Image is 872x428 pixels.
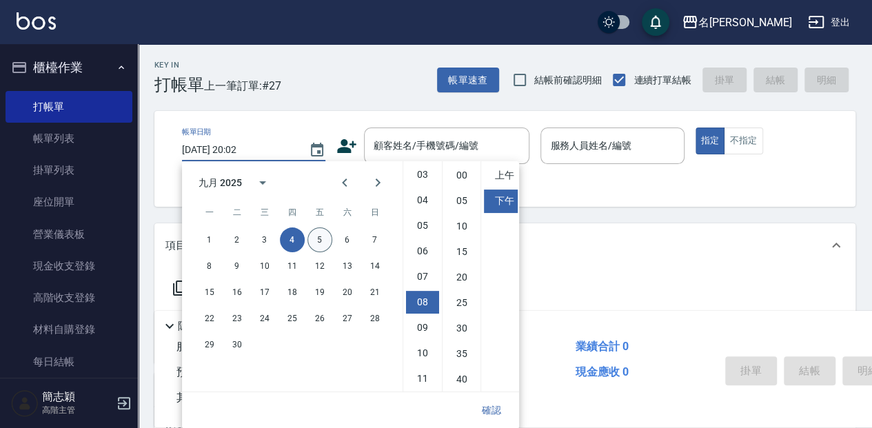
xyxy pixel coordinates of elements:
[445,368,478,391] li: 40 minutes
[252,254,277,278] button: 10
[633,73,691,88] span: 連續打單結帳
[445,215,478,238] li: 10 minutes
[698,14,791,31] div: 名[PERSON_NAME]
[42,390,112,404] h5: 簡志穎
[442,161,480,391] ul: Select minutes
[176,365,238,378] span: 預收卡販賣 0
[6,91,132,123] a: 打帳單
[6,50,132,85] button: 櫃檯作業
[252,227,277,252] button: 3
[445,241,478,263] li: 15 minutes
[307,198,332,226] span: 星期五
[363,198,387,226] span: 星期日
[6,154,132,186] a: 掛單列表
[469,398,514,423] button: 確認
[335,227,360,252] button: 6
[406,291,439,314] li: 8 hours
[363,254,387,278] button: 14
[335,254,360,278] button: 13
[6,123,132,154] a: 帳單列表
[182,127,211,137] label: 帳單日期
[252,306,277,331] button: 24
[406,163,439,186] li: 3 hours
[445,343,478,365] li: 35 minutes
[225,254,250,278] button: 9
[403,161,442,391] ul: Select hours
[445,164,478,187] li: 0 minutes
[301,134,334,167] button: Choose date, selected date is 2025-09-04
[197,280,222,305] button: 15
[576,365,629,378] span: 現金應收 0
[199,176,242,190] div: 九月 2025
[197,198,222,226] span: 星期一
[176,340,227,353] span: 服務消費 0
[154,61,204,70] h2: Key In
[197,254,222,278] button: 8
[437,68,499,93] button: 帳單速查
[576,340,629,353] span: 業績合計 0
[406,189,439,212] li: 4 hours
[197,227,222,252] button: 1
[225,198,250,226] span: 星期二
[182,139,295,161] input: YYYY/MM/DD hh:mm
[280,306,305,331] button: 25
[154,75,204,94] h3: 打帳單
[642,8,669,36] button: save
[176,391,249,404] span: 其他付款方式 0
[17,12,56,30] img: Logo
[328,166,361,199] button: Previous month
[445,190,478,212] li: 5 minutes
[335,306,360,331] button: 27
[307,280,332,305] button: 19
[724,128,762,154] button: 不指定
[307,254,332,278] button: 12
[445,317,478,340] li: 30 minutes
[225,227,250,252] button: 2
[6,218,132,250] a: 營業儀表板
[246,166,279,199] button: calendar view is open, switch to year view
[363,280,387,305] button: 21
[178,319,240,334] p: 隱藏業績明細
[6,314,132,345] a: 材料自購登錄
[802,10,855,35] button: 登出
[280,198,305,226] span: 星期四
[696,128,725,154] button: 指定
[6,378,132,409] a: 排班表
[361,166,394,199] button: Next month
[197,306,222,331] button: 22
[445,266,478,289] li: 20 minutes
[335,280,360,305] button: 20
[280,280,305,305] button: 18
[480,161,519,391] ul: Select meridiem
[225,306,250,331] button: 23
[406,316,439,339] li: 9 hours
[307,306,332,331] button: 26
[406,265,439,288] li: 7 hours
[307,227,332,252] button: 5
[406,240,439,263] li: 6 hours
[252,280,277,305] button: 17
[280,254,305,278] button: 11
[6,250,132,282] a: 現金收支登錄
[6,282,132,314] a: 高階收支登錄
[42,404,112,416] p: 高階主管
[225,332,250,357] button: 30
[534,73,602,88] span: 結帳前確認明細
[6,186,132,218] a: 座位開單
[154,223,855,267] div: 項目消費
[406,342,439,365] li: 10 hours
[197,332,222,357] button: 29
[484,164,517,187] li: 上午
[406,367,439,390] li: 11 hours
[204,77,281,94] span: 上一筆訂單:#27
[165,238,207,253] p: 項目消費
[11,389,39,417] img: Person
[335,198,360,226] span: 星期六
[676,8,797,37] button: 名[PERSON_NAME]
[252,198,277,226] span: 星期三
[363,227,387,252] button: 7
[6,346,132,378] a: 每日結帳
[363,306,387,331] button: 28
[445,292,478,314] li: 25 minutes
[280,227,305,252] button: 4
